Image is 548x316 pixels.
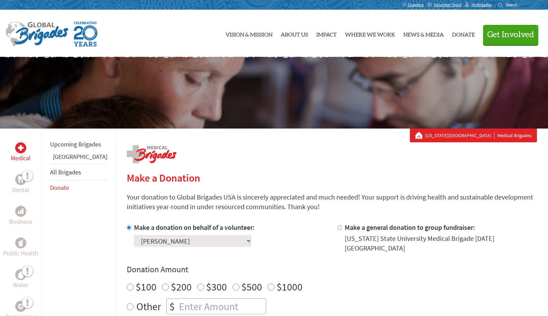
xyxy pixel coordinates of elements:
p: Business [9,217,32,226]
label: Other [136,298,161,314]
label: $200 [171,280,192,293]
img: Public Health [18,239,23,246]
span: MyBrigades [471,2,492,8]
label: $500 [241,280,262,293]
a: [GEOGRAPHIC_DATA] [53,153,107,161]
a: All Brigades [50,168,81,176]
h2: Make a Donation [127,172,537,184]
img: Global Brigades Celebrating 20 Years [74,22,97,47]
img: logo-medical.png [127,145,176,163]
input: Enter Amount [177,299,266,314]
div: Business [15,206,26,217]
p: Your donation to Global Brigades USA is sincerely appreciated and much needed! Your support is dr... [127,192,537,212]
a: Upcoming Brigades [50,140,101,148]
span: Volunteer Tools [434,2,461,8]
a: Donate [50,184,69,192]
a: About Us [281,16,308,51]
div: Engineering [15,301,26,312]
a: News & Media [403,16,444,51]
a: MedicalMedical [11,142,31,163]
a: BusinessBusiness [9,206,32,226]
a: Where We Work [345,16,395,51]
label: $100 [136,280,156,293]
a: WaterWater [13,269,28,290]
p: Water [13,280,28,290]
li: Donate [50,180,107,195]
img: Medical [18,145,23,151]
img: Global Brigades Logo [6,22,68,47]
a: [US_STATE][GEOGRAPHIC_DATA] [425,132,494,139]
div: Public Health [15,237,26,248]
div: Medical Brigades [415,132,531,139]
li: Guatemala [50,152,107,164]
label: Make a donation on behalf of a volunteer: [134,223,255,232]
img: Dental [18,176,23,183]
span: Chapters [408,2,424,8]
p: Medical [11,153,31,163]
a: Vision & Mission [225,16,272,51]
img: Water [18,271,23,278]
a: Donate [452,16,475,51]
span: Get Involved [487,31,534,39]
div: [US_STATE] State University Medical Brigade [DATE] [GEOGRAPHIC_DATA] [345,234,537,253]
img: Engineering [18,304,23,309]
label: $300 [206,280,227,293]
div: Medical [15,142,26,153]
li: All Brigades [50,164,107,180]
div: Water [15,269,26,280]
button: Get Involved [483,25,538,44]
a: Public HealthPublic Health [3,237,38,258]
label: Make a general donation to group fundraiser: [345,223,475,232]
h4: Donation Amount [127,264,537,275]
a: Impact [316,16,337,51]
li: Upcoming Brigades [50,137,107,152]
label: $1000 [277,280,302,293]
a: DentalDental [12,174,29,195]
p: Dental [12,185,29,195]
img: Business [18,208,23,214]
div: Dental [15,174,26,185]
div: $ [167,299,177,314]
p: Public Health [3,248,38,258]
input: Search... [506,2,526,7]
